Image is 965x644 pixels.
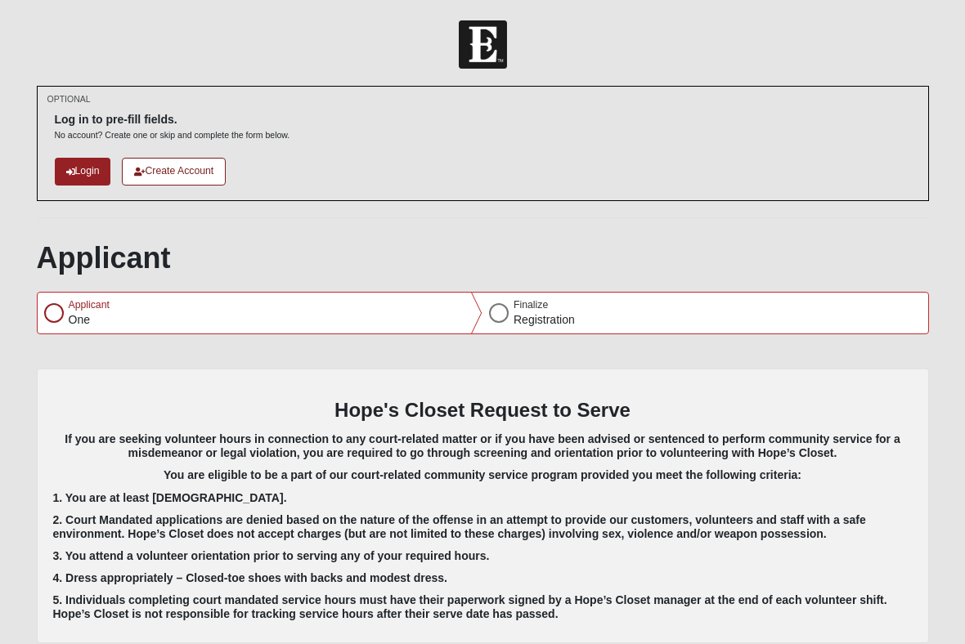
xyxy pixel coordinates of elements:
span: Applicant [69,299,110,311]
h5: 3. You attend a volunteer orientation prior to serving any of your required hours. [53,549,913,563]
h5: If you are seeking volunteer hours in connection to any court-related matter or if you have been ... [53,432,913,460]
h3: Hope's Closet Request to Serve [53,399,913,423]
img: Church of Eleven22 Logo [459,20,507,69]
p: Registration [514,311,575,329]
h5: 1. You are at least [DEMOGRAPHIC_DATA]. [53,491,913,505]
h5: 2. Court Mandated applications are denied based on the nature of the offense in an attempt to pro... [53,513,913,541]
h6: Log in to pre-fill fields. [55,113,290,127]
a: Create Account [122,158,226,185]
p: No account? Create one or skip and complete the form below. [55,129,290,141]
small: OPTIONAL [47,93,91,105]
h1: Applicant [37,240,929,275]
span: Finalize [514,299,548,311]
h5: 4. Dress appropriately – Closed-toe shoes with backs and modest dress. [53,571,913,585]
a: Login [55,158,111,185]
h5: You are eligible to be a part of our court-related community service program provided you meet th... [53,468,913,482]
h5: 5. Individuals completing court mandated service hours must have their paperwork signed by a Hope... [53,593,913,621]
p: One [69,311,110,329]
